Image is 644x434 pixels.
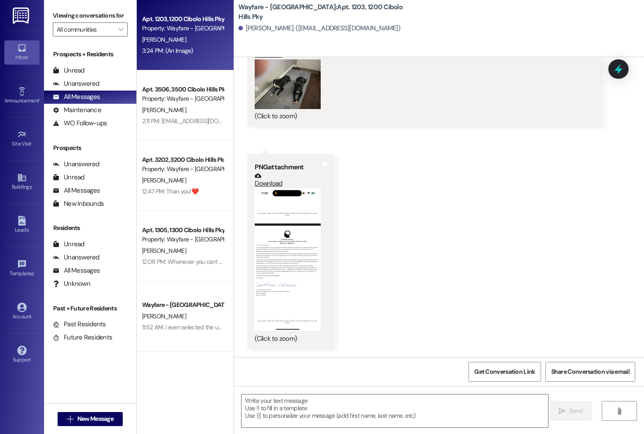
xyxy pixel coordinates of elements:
span: • [34,269,35,275]
span: [PERSON_NAME] [142,247,186,255]
div: WO Follow-ups [53,119,107,128]
span: New Message [77,414,113,423]
div: Prospects + Residents [44,50,136,59]
i:  [67,416,73,423]
div: New Inbounds [53,199,104,208]
a: Inbox [4,40,40,64]
a: Leads [4,213,40,237]
a: Support [4,343,40,367]
div: Apt. 3506, 3500 Cibolo Hills Pky [142,85,223,94]
div: Property: Wayfare - [GEOGRAPHIC_DATA] [142,164,223,174]
div: Residents [44,223,136,233]
div: 11:52 AM: I even selected the unit that was available on [DATE] [142,323,297,331]
span: Share Conversation via email [551,367,629,376]
img: ResiDesk Logo [13,7,31,24]
i:  [616,408,622,415]
div: Unread [53,173,84,182]
button: New Message [58,412,123,426]
div: (Click to zoom) [255,334,321,343]
div: Prospects [44,143,136,153]
div: Unanswered [53,160,99,169]
div: Future Residents [53,333,112,342]
div: 12:47 PM: Than you!❤️ [142,187,198,195]
b: Wayfare - [GEOGRAPHIC_DATA]: Apt. 1203, 1200 Cibolo Hills Pky [238,3,414,22]
div: All Messages [53,266,100,275]
a: Download [255,172,321,188]
div: 2:11 PM: [EMAIL_ADDRESS][DOMAIN_NAME] [142,117,253,125]
a: Account [4,300,40,324]
div: Property: Wayfare - [GEOGRAPHIC_DATA] [142,24,223,33]
div: Unknown [53,279,90,288]
a: Site Visit • [4,127,40,151]
div: Wayfare - [GEOGRAPHIC_DATA] [142,300,223,310]
div: 3:24 PM: (An Image) [142,47,193,55]
div: 12:08 PM: Whenever you can! Thank you. [142,258,246,266]
div: (Click to zoom) [255,112,589,121]
a: Buildings [4,170,40,194]
i:  [118,26,123,33]
div: Apt. 1203, 1200 Cibolo Hills Pky [142,15,223,24]
a: Templates • [4,257,40,281]
div: Unread [53,240,84,249]
div: Unread [53,66,84,75]
button: Share Conversation via email [545,362,635,382]
span: [PERSON_NAME] [142,36,186,44]
input: All communities [57,22,113,36]
span: • [32,139,33,146]
div: Apt. 3202, 3200 Cibolo Hills Pky [142,155,223,164]
span: • [39,96,40,102]
div: [PERSON_NAME]. ([EMAIL_ADDRESS][DOMAIN_NAME]) [238,24,400,33]
div: Maintenance [53,106,101,115]
button: Zoom image [255,59,321,109]
b: PNG attachment [255,163,304,171]
span: Get Conversation Link [474,367,535,376]
label: Viewing conversations for [53,9,128,22]
span: [PERSON_NAME] [142,176,186,184]
div: Unanswered [53,79,99,88]
div: Property: Wayfare - [GEOGRAPHIC_DATA] [142,235,223,244]
div: All Messages [53,186,100,195]
div: Property: Wayfare - [GEOGRAPHIC_DATA] [142,94,223,103]
div: Apt. 1305, 1300 Cibolo Hills Pky [142,226,223,235]
div: Unanswered [53,253,99,262]
button: Send [549,401,592,421]
div: Past + Future Residents [44,304,136,313]
button: Get Conversation Link [468,362,541,382]
div: Wayfare - [GEOGRAPHIC_DATA] [142,371,223,380]
button: Zoom image [255,188,321,331]
div: All Messages [53,92,100,102]
a: Download [255,44,589,59]
i:  [559,408,565,415]
div: Past Residents [53,320,106,329]
span: Send [569,406,583,416]
span: [PERSON_NAME] [142,106,186,114]
span: [PERSON_NAME] [142,312,186,320]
